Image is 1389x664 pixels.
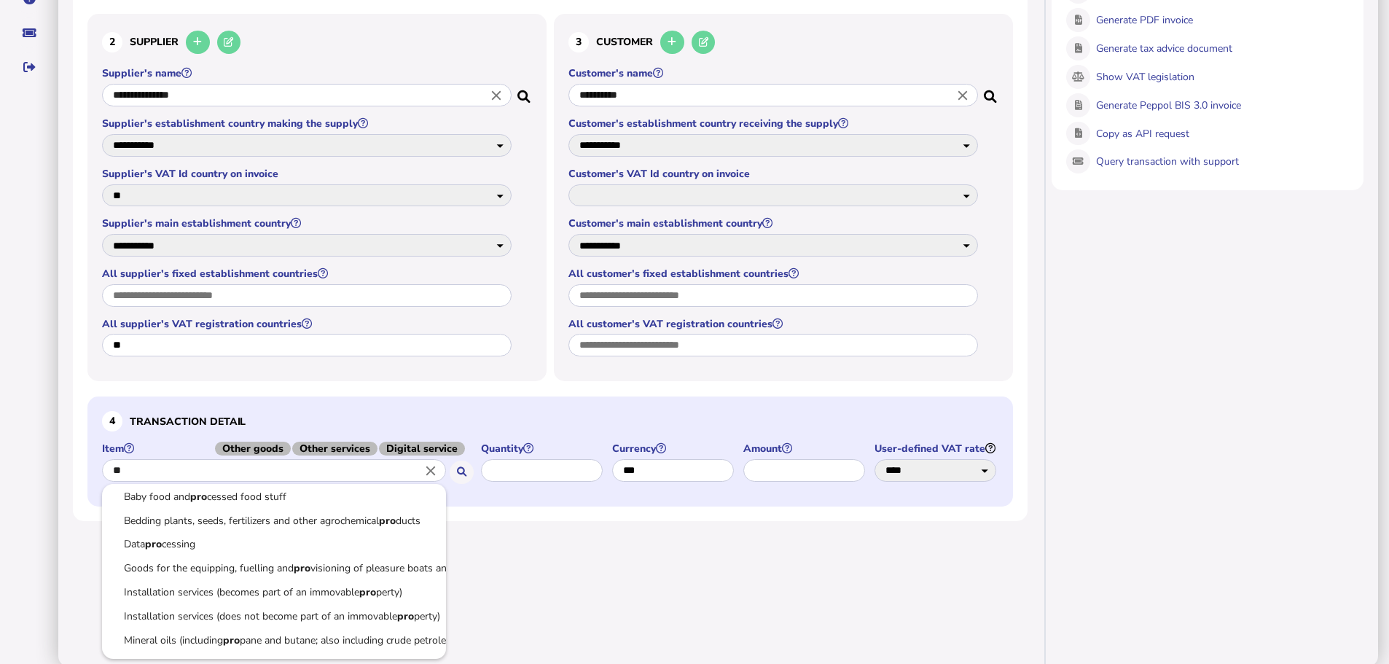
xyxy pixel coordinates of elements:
a: Mineral oils (including pane and butane; also including crude petroleum oils) [114,631,434,649]
b: pro [359,585,376,599]
a: Bedding plants, seeds, fertilizers and other agrochemical ducts [114,512,434,530]
b: pro [397,609,414,623]
b: pro [145,537,162,551]
a: Installation services (becomes part of an immovable perty) [114,583,434,601]
a: Baby food and cessed food stuff [114,488,434,506]
a: Data cessing [114,535,434,553]
b: pro [379,514,396,528]
b: pro [223,633,240,647]
b: pro [294,561,310,575]
i: Close [423,462,439,478]
b: pro [190,490,207,504]
a: Installation services (does not become part of an immovable perty) [114,607,434,625]
section: Define the item, and answer additional questions [87,397,1013,507]
a: Goods for the equipping, fuelling and visioning of pleasure boats and private aircraft or any oth... [114,559,434,577]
